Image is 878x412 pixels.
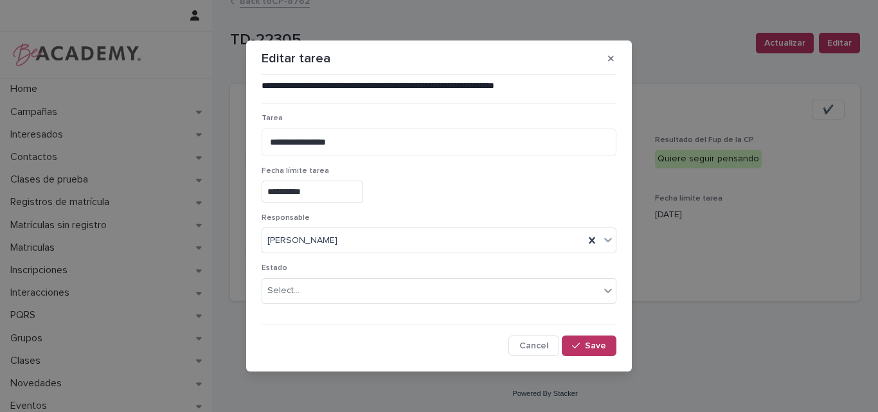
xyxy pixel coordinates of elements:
[262,214,310,222] span: Responsable
[519,341,548,350] span: Cancel
[585,341,606,350] span: Save
[267,234,337,247] span: [PERSON_NAME]
[562,336,616,356] button: Save
[267,284,300,298] div: Select...
[262,167,329,175] span: Fecha límite tarea
[508,336,559,356] button: Cancel
[262,114,283,122] span: Tarea
[262,51,330,66] p: Editar tarea
[262,264,287,272] span: Estado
